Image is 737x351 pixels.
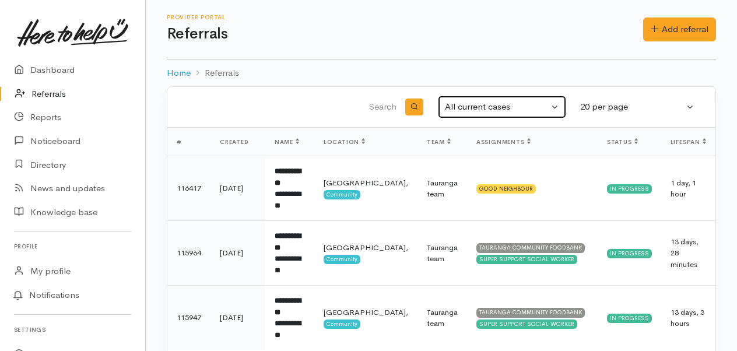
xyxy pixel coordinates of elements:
span: Lifespan [671,138,706,146]
span: 13 days, 28 minutes [671,237,699,269]
input: Search [181,93,399,121]
a: Home [167,66,191,80]
td: 115947 [167,286,210,350]
time: [DATE] [220,183,243,193]
div: In progress [607,184,652,194]
nav: breadcrumb [167,59,716,87]
div: Tauranga team [427,307,458,329]
span: [GEOGRAPHIC_DATA], [324,178,408,188]
th: # [167,128,210,156]
time: [DATE] [220,313,243,322]
a: Add referral [643,17,716,41]
h6: Settings [14,322,131,338]
div: All current cases [445,100,549,114]
li: Referrals [191,66,239,80]
div: In progress [607,314,652,323]
span: Community [324,255,360,264]
td: 115964 [167,221,210,286]
span: 13 days, 3 hours [671,307,704,329]
div: GOOD NEIGHBOUR [476,184,536,194]
h6: Profile [14,238,131,254]
h1: Referrals [167,26,643,43]
td: 116417 [167,156,210,221]
button: 20 per page [573,96,701,118]
time: [DATE] [220,248,243,258]
span: [GEOGRAPHIC_DATA], [324,243,408,252]
div: Tauranga team [427,242,458,265]
span: Location [324,138,365,146]
span: Team [427,138,451,146]
span: [GEOGRAPHIC_DATA], [324,307,408,317]
span: Status [607,138,638,146]
span: Community [324,320,360,329]
button: All current cases [438,96,566,118]
div: SUPER SUPPORT SOCIAL WORKER [476,320,577,329]
h6: Provider Portal [167,14,643,20]
div: 20 per page [580,100,684,114]
span: 1 day, 1 hour [671,178,696,199]
span: Community [324,190,360,199]
div: In progress [607,249,652,258]
div: SUPER SUPPORT SOCIAL WORKER [476,255,577,264]
th: Created [210,128,265,156]
div: Tauranga team [427,177,458,200]
div: TAURANGA COMMUNITY FOODBANK [476,308,585,317]
span: Assignments [476,138,531,146]
div: TAURANGA COMMUNITY FOODBANK [476,243,585,252]
span: Name [275,138,299,146]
